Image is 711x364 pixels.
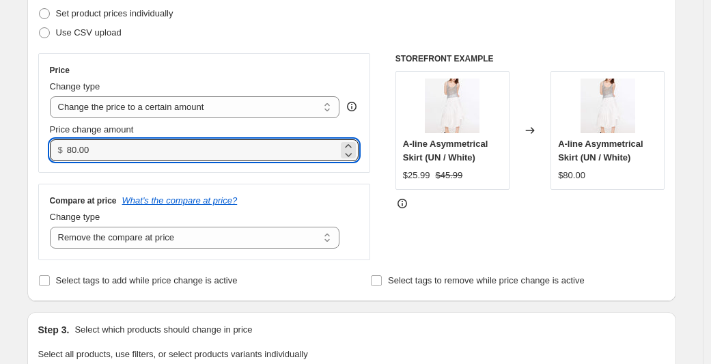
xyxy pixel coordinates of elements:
span: A-line Asymmetrical Skirt (UN / White) [558,139,643,163]
div: help [345,100,359,113]
span: Set product prices individually [56,8,173,18]
span: $ [58,145,63,155]
span: Select tags to remove while price change is active [388,275,585,285]
h2: Step 3. [38,323,70,337]
p: Select which products should change in price [74,323,252,337]
span: Use CSV upload [56,27,122,38]
button: What's the compare at price? [122,195,238,206]
strike: $45.99 [436,169,463,182]
span: Change type [50,81,100,92]
span: Select all products, use filters, or select products variants individually [38,349,308,359]
span: Price change amount [50,124,134,135]
div: $25.99 [403,169,430,182]
h6: STOREFRONT EXAMPLE [395,53,665,64]
div: $80.00 [558,169,585,182]
img: cubic1_6a5b8a12-d6c5-4d72-98de-a323167879cc_80x.jpg [425,79,479,133]
span: Select tags to add while price change is active [56,275,238,285]
h3: Price [50,65,70,76]
span: Change type [50,212,100,222]
h3: Compare at price [50,195,117,206]
img: cubic1_6a5b8a12-d6c5-4d72-98de-a323167879cc_80x.jpg [581,79,635,133]
input: 80.00 [67,139,338,161]
span: A-line Asymmetrical Skirt (UN / White) [403,139,488,163]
